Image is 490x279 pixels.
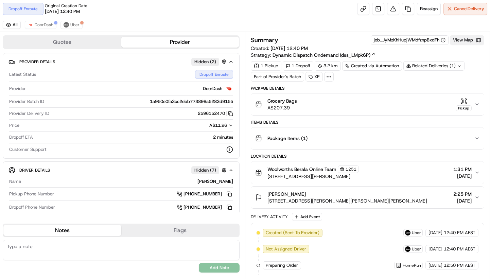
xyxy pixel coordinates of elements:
span: Driver Details [19,168,50,173]
span: Latest Status [9,71,36,77]
span: A$11.96 [209,122,227,128]
span: [STREET_ADDRESS][PERSON_NAME][PERSON_NAME][PERSON_NAME] [267,197,427,204]
div: 1 Dropoff [283,61,313,71]
div: Start new chat [23,65,111,72]
button: Provider [121,37,239,48]
span: Uber [412,230,421,236]
span: 1a950e0fa3cc2ebb773898a5283d9155 [150,99,233,105]
div: 1 Pickup [251,61,281,71]
img: doordash_logo_v2.png [225,85,233,93]
span: API Documentation [64,99,109,105]
span: Hidden ( 7 ) [194,167,216,173]
a: 💻API Documentation [55,96,112,108]
span: Dynamic Dispatch Ondemand (dss_LMpk6P) [273,52,370,58]
span: Hidden ( 2 ) [194,59,216,65]
span: Name [9,178,21,185]
img: 1736555255976-a54dd68f-1ca7-489b-9aae-adbdc363a1c4 [7,65,19,77]
span: [DATE] 12:40 PM [45,8,80,15]
a: Dynamic Dispatch Ondemand (dss_LMpk6P) [273,52,375,58]
button: Driver DetailsHidden (7) [8,164,234,176]
span: Knowledge Base [14,99,52,105]
span: Grocery Bags [267,98,297,104]
span: Pickup Phone Number [9,191,54,197]
button: Provider DetailsHidden (2) [8,56,234,67]
span: Uber [412,246,421,252]
span: Woolworths Berala Online Team [267,166,336,173]
span: Preparing Order [266,262,298,268]
button: All [3,21,21,29]
button: 2596152470 [198,110,233,117]
span: DoorDash [35,22,53,28]
button: View Map [450,35,484,45]
span: Original Creation Date [45,3,87,8]
span: 1:31 PM [453,166,472,173]
span: Not Assigned Driver [266,246,306,252]
div: 💻 [57,99,63,105]
span: A$207.39 [267,104,297,111]
div: Items Details [251,120,484,125]
span: Cancel Delivery [454,6,484,12]
h3: Summary [251,37,278,43]
button: Pickup [456,98,472,111]
span: [PERSON_NAME] [267,191,306,197]
button: Hidden (2) [191,57,228,66]
span: Customer Support [9,146,47,153]
div: Package Details [251,86,484,91]
span: [DATE] [428,230,442,236]
button: A$11.96 [173,122,233,128]
span: [DATE] [453,197,472,204]
a: [PHONE_NUMBER] [177,190,233,198]
button: DoorDash [25,21,56,29]
button: Package Items (1) [251,127,484,149]
span: [STREET_ADDRESS][PERSON_NAME] [267,173,359,180]
span: [DATE] [428,246,442,252]
button: Reassign [417,3,441,15]
img: Nash [7,7,20,20]
div: Location Details [251,154,484,159]
div: XP [305,72,323,82]
input: Clear [18,44,112,51]
button: CancelDelivery [443,3,487,15]
div: Related Deliveries (1) [403,61,465,71]
button: Uber [60,21,83,29]
span: [DATE] 12:40 PM [270,45,308,51]
img: doordash_logo_v2.png [28,22,33,28]
button: [PERSON_NAME][STREET_ADDRESS][PERSON_NAME][PERSON_NAME][PERSON_NAME]2:25 PM[DATE] [251,187,484,208]
div: We're available if you need us! [23,72,86,77]
span: 2:25 PM [453,191,472,197]
span: 12:40 PM AEST [444,230,475,236]
span: [DATE] [453,173,472,179]
a: [PHONE_NUMBER] [177,204,233,211]
a: Created via Automation [342,61,402,71]
button: Woolworths Berala Online Team1251[STREET_ADDRESS][PERSON_NAME]1:31 PM[DATE] [251,161,484,184]
span: Uber [70,22,80,28]
span: Dropoff ETA [9,134,33,140]
span: Created: [251,45,308,52]
span: Provider [9,86,26,92]
span: HomeRun [403,263,421,268]
a: 📗Knowledge Base [4,96,55,108]
div: 📗 [7,99,12,105]
span: [DATE] [428,262,442,268]
span: Reassign [420,6,438,12]
div: Strategy: [251,52,375,58]
span: [PHONE_NUMBER] [183,191,222,197]
button: Quotes [3,37,121,48]
button: job_JyMzKhHupjWMdfznpBxdFh [374,37,445,43]
button: Hidden (7) [191,166,228,174]
span: Created (Sent To Provider) [266,230,319,236]
span: 1251 [346,167,356,172]
span: 12:50 PM AEST [444,262,475,268]
div: Pickup [456,105,472,111]
span: Price [9,122,19,128]
span: Provider Batch ID [9,99,44,105]
a: Powered byPylon [48,115,82,120]
button: Add Event [292,213,322,221]
span: Provider Delivery ID [9,110,49,117]
span: Dropoff Phone Number [9,204,55,210]
span: [PHONE_NUMBER] [183,204,222,210]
